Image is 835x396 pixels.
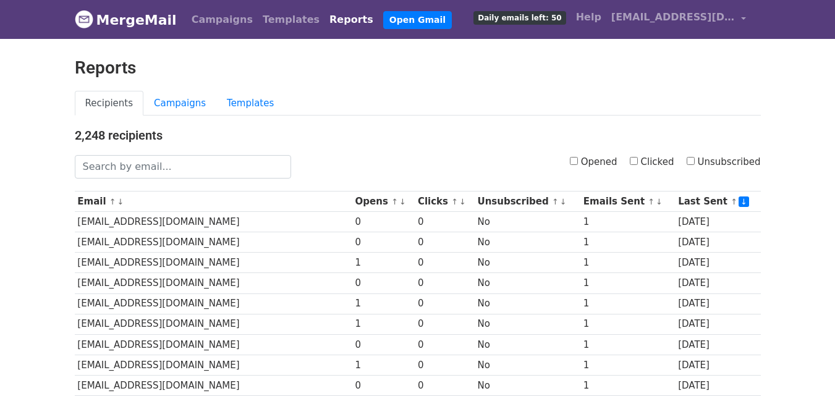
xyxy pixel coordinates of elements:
td: 0 [415,375,475,395]
td: No [475,293,580,314]
a: ↓ [117,197,124,206]
a: ↓ [560,197,567,206]
td: 1 [580,293,675,314]
a: ↑ [391,197,398,206]
label: Clicked [630,155,674,169]
a: ↑ [552,197,559,206]
a: ↓ [739,196,749,207]
td: [DATE] [675,232,760,253]
th: Email [75,192,352,212]
h4: 2,248 recipients [75,128,761,143]
td: No [475,375,580,395]
a: Help [571,5,606,30]
td: [DATE] [675,314,760,334]
span: Daily emails left: 50 [473,11,566,25]
a: Campaigns [187,7,258,32]
td: 1 [352,293,415,314]
td: 1 [580,355,675,375]
a: Templates [258,7,324,32]
td: No [475,232,580,253]
td: [DATE] [675,293,760,314]
input: Clicked [630,157,638,165]
a: [EMAIL_ADDRESS][DOMAIN_NAME] [606,5,751,34]
td: No [475,314,580,334]
td: No [475,253,580,273]
td: No [475,273,580,293]
td: [EMAIL_ADDRESS][DOMAIN_NAME] [75,273,352,293]
a: Daily emails left: 50 [468,5,570,30]
input: Unsubscribed [687,157,695,165]
td: 0 [415,273,475,293]
td: No [475,212,580,232]
th: Last Sent [675,192,760,212]
td: [DATE] [675,212,760,232]
a: ↓ [459,197,466,206]
td: 1 [580,232,675,253]
td: [DATE] [675,355,760,375]
td: 0 [415,212,475,232]
td: 0 [415,253,475,273]
td: [EMAIL_ADDRESS][DOMAIN_NAME] [75,355,352,375]
a: ↑ [109,197,116,206]
a: ↑ [451,197,458,206]
td: [DATE] [675,375,760,395]
td: 1 [352,314,415,334]
td: [DATE] [675,273,760,293]
td: [EMAIL_ADDRESS][DOMAIN_NAME] [75,293,352,314]
td: 1 [352,253,415,273]
td: [EMAIL_ADDRESS][DOMAIN_NAME] [75,212,352,232]
a: ↓ [656,197,663,206]
td: [EMAIL_ADDRESS][DOMAIN_NAME] [75,314,352,334]
input: Opened [570,157,578,165]
td: [EMAIL_ADDRESS][DOMAIN_NAME] [75,375,352,395]
td: No [475,355,580,375]
td: 1 [580,212,675,232]
span: [EMAIL_ADDRESS][DOMAIN_NAME] [611,10,735,25]
td: [EMAIL_ADDRESS][DOMAIN_NAME] [75,334,352,355]
td: 0 [352,375,415,395]
img: MergeMail logo [75,10,93,28]
a: Recipients [75,91,144,116]
th: Emails Sent [580,192,675,212]
td: [DATE] [675,334,760,355]
input: Search by email... [75,155,291,179]
a: ↓ [399,197,406,206]
td: 0 [415,314,475,334]
a: Open Gmail [383,11,452,29]
label: Opened [570,155,617,169]
td: 0 [352,334,415,355]
td: 0 [415,355,475,375]
a: Templates [216,91,284,116]
td: 0 [415,293,475,314]
td: [DATE] [675,253,760,273]
a: ↑ [731,197,737,206]
td: [EMAIL_ADDRESS][DOMAIN_NAME] [75,253,352,273]
a: MergeMail [75,7,177,33]
td: 1 [580,314,675,334]
td: 0 [415,334,475,355]
td: 1 [580,375,675,395]
td: [EMAIL_ADDRESS][DOMAIN_NAME] [75,232,352,253]
td: 0 [352,232,415,253]
td: 1 [352,355,415,375]
th: Opens [352,192,415,212]
a: ↑ [648,197,655,206]
label: Unsubscribed [687,155,761,169]
a: Campaigns [143,91,216,116]
td: 1 [580,334,675,355]
a: Reports [324,7,378,32]
th: Unsubscribed [475,192,580,212]
td: 1 [580,273,675,293]
td: 1 [580,253,675,273]
td: 0 [352,273,415,293]
th: Clicks [415,192,475,212]
td: 0 [415,232,475,253]
td: No [475,334,580,355]
td: 0 [352,212,415,232]
h2: Reports [75,57,761,78]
